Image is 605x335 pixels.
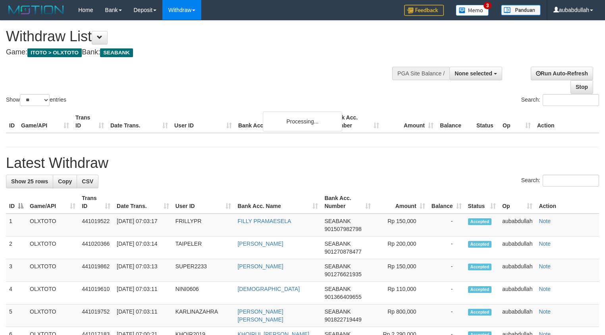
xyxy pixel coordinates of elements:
div: Processing... [263,112,342,131]
span: SEABANK [324,308,351,315]
th: Op: activate to sort column ascending [499,191,536,214]
a: [PERSON_NAME] [PERSON_NAME] [237,308,283,323]
td: OLXTOTO [27,237,79,259]
a: Note [539,241,551,247]
span: Accepted [468,286,492,293]
a: Note [539,218,551,224]
th: Trans ID: activate to sort column ascending [79,191,114,214]
th: Balance: activate to sort column ascending [428,191,465,214]
td: 441020366 [79,237,114,259]
td: - [428,237,465,259]
th: Bank Acc. Name: activate to sort column ascending [234,191,321,214]
img: panduan.png [501,5,541,15]
a: [DEMOGRAPHIC_DATA] [237,286,300,292]
td: [DATE] 07:03:14 [114,237,172,259]
td: 441019522 [79,214,114,237]
a: Stop [570,80,593,94]
td: TAIPELER [172,237,235,259]
h1: Withdraw List [6,29,395,44]
th: User ID [171,110,235,133]
a: CSV [77,175,98,188]
th: Action [534,110,599,133]
th: Bank Acc. Number: activate to sort column ascending [321,191,374,214]
td: Rp 200,000 [374,237,428,259]
td: [DATE] 07:03:17 [114,214,172,237]
td: OLXTOTO [27,259,79,282]
td: - [428,214,465,237]
td: OLXTOTO [27,214,79,237]
h4: Game: Bank: [6,48,395,56]
td: Rp 110,000 [374,282,428,304]
td: [DATE] 07:03:13 [114,259,172,282]
button: None selected [449,67,502,80]
th: ID [6,110,18,133]
td: 3 [6,259,27,282]
td: 441019862 [79,259,114,282]
td: KARLINAZAHRA [172,304,235,327]
td: aubabdullah [499,259,536,282]
img: MOTION_logo.png [6,4,66,16]
td: OLXTOTO [27,282,79,304]
td: [DATE] 07:03:11 [114,304,172,327]
td: Rp 150,000 [374,259,428,282]
td: Rp 150,000 [374,214,428,237]
span: Show 25 rows [11,178,48,185]
span: SEABANK [324,286,351,292]
label: Show entries [6,94,66,106]
span: ITOTO > OLXTOTO [27,48,82,57]
th: Game/API: activate to sort column ascending [27,191,79,214]
input: Search: [543,94,599,106]
img: Feedback.jpg [404,5,444,16]
span: Copy 901270878477 to clipboard [324,248,361,255]
span: SEABANK [100,48,133,57]
td: 441019752 [79,304,114,327]
th: Status [473,110,499,133]
a: [PERSON_NAME] [237,263,283,270]
td: 1 [6,214,27,237]
td: 2 [6,237,27,259]
img: Button%20Memo.svg [456,5,489,16]
th: Amount [382,110,437,133]
td: aubabdullah [499,304,536,327]
td: 5 [6,304,27,327]
td: NINI0606 [172,282,235,304]
th: Trans ID [72,110,107,133]
th: Action [536,191,599,214]
h1: Latest Withdraw [6,155,599,171]
td: 4 [6,282,27,304]
a: Run Auto-Refresh [531,67,593,80]
a: [PERSON_NAME] [237,241,283,247]
span: Copy 901276621935 to clipboard [324,271,361,277]
span: Copy [58,178,72,185]
td: - [428,304,465,327]
a: Note [539,263,551,270]
label: Search: [521,94,599,106]
th: Status: activate to sort column ascending [465,191,499,214]
th: Date Trans. [107,110,171,133]
select: Showentries [20,94,50,106]
a: Note [539,286,551,292]
a: FILLY PRAMAESELA [237,218,291,224]
th: Bank Acc. Name [235,110,328,133]
th: Bank Acc. Number [328,110,382,133]
td: FRILLYPR [172,214,235,237]
th: Game/API [18,110,72,133]
span: CSV [82,178,93,185]
td: aubabdullah [499,214,536,237]
a: Show 25 rows [6,175,53,188]
span: SEABANK [324,218,351,224]
label: Search: [521,175,599,187]
td: 441019610 [79,282,114,304]
th: Balance [437,110,473,133]
td: SUPER2233 [172,259,235,282]
th: ID: activate to sort column descending [6,191,27,214]
span: Accepted [468,241,492,248]
span: Accepted [468,218,492,225]
th: Date Trans.: activate to sort column ascending [114,191,172,214]
a: Copy [53,175,77,188]
span: 3 [484,2,492,9]
span: Accepted [468,309,492,316]
span: Copy 901822719449 to clipboard [324,316,361,323]
td: Rp 800,000 [374,304,428,327]
span: SEABANK [324,263,351,270]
